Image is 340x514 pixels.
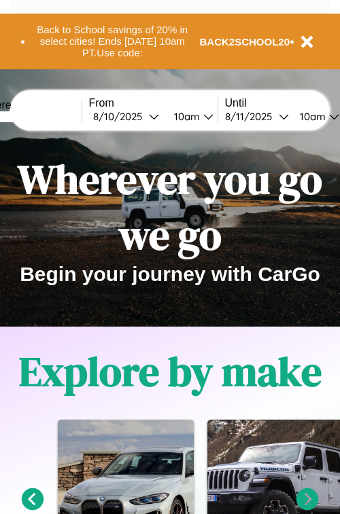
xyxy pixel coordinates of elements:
div: 8 / 11 / 2025 [225,110,279,123]
h1: Explore by make [19,344,322,399]
div: 10am [293,110,329,123]
button: 8/10/2025 [89,109,163,124]
b: BACK2SCHOOL20 [200,36,290,48]
label: From [89,97,218,109]
div: 8 / 10 / 2025 [93,110,149,123]
button: 10am [163,109,218,124]
div: 10am [167,110,203,123]
button: Back to School savings of 20% in select cities! Ends [DATE] 10am PT.Use code: [25,20,200,62]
